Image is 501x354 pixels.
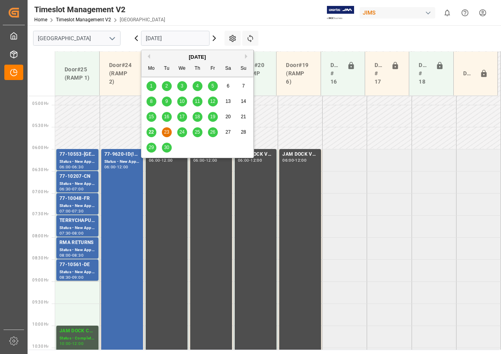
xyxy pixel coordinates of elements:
span: 08:00 Hr [32,234,48,238]
span: 08:30 Hr [32,256,48,260]
div: JAM DOCK VOLUME CONTROL [282,151,318,158]
div: 06:30 [59,187,71,191]
button: Next Month [245,54,250,59]
div: Choose Monday, September 29th, 2025 [147,143,156,153]
div: Choose Monday, September 22nd, 2025 [147,127,156,137]
div: Door#19 (RAMP 6) [283,58,314,89]
a: Timeslot Management V2 [56,17,111,22]
div: 12:00 [295,158,306,162]
div: - [71,187,72,191]
span: 27 [225,129,230,135]
div: 77-10561-DE [59,261,95,269]
span: 05:30 Hr [32,123,48,128]
div: Choose Friday, September 19th, 2025 [208,112,218,122]
div: 08:00 [72,231,83,235]
span: 07:30 Hr [32,212,48,216]
div: Choose Friday, September 5th, 2025 [208,81,218,91]
div: Choose Thursday, September 4th, 2025 [193,81,202,91]
div: Doors # 18 [416,58,432,89]
div: Th [193,64,202,74]
div: Choose Wednesday, September 10th, 2025 [177,97,187,106]
span: 07:00 Hr [32,190,48,194]
div: Choose Thursday, September 18th, 2025 [193,112,202,122]
span: 23 [164,129,169,135]
div: 06:30 [72,165,83,169]
span: 9 [165,99,168,104]
div: 77-10553-[GEOGRAPHIC_DATA] [59,151,95,158]
span: 30 [164,145,169,150]
input: DD-MM-YYYY [141,31,210,46]
span: 09:30 Hr [32,300,48,304]
span: 20 [225,114,230,119]
div: Choose Monday, September 1st, 2025 [147,81,156,91]
span: 17 [179,114,184,119]
div: - [294,158,295,162]
div: 77-10207-CN [59,173,95,181]
span: 18 [195,114,200,119]
span: 10:30 Hr [32,344,48,348]
span: 19 [210,114,215,119]
div: 06:00 [104,165,116,169]
div: Status - New Appointment [59,203,95,209]
img: Exertis%20JAM%20-%20Email%20Logo.jpg_1722504956.jpg [327,6,354,20]
span: 10 [179,99,184,104]
div: 06:00 [59,165,71,169]
div: 77-9620-ID(IN01/32LINES) [104,151,140,158]
div: 07:00 [72,187,83,191]
div: Choose Sunday, September 28th, 2025 [239,127,249,137]
span: 28 [241,129,246,135]
div: Doors # 16 [327,58,344,89]
div: 12:00 [72,342,83,345]
div: Door#20 (RAMP 5) [239,58,270,89]
button: Help Center [456,4,474,22]
div: Choose Saturday, September 20th, 2025 [223,112,233,122]
span: 15 [148,114,154,119]
div: 12:00 [117,165,128,169]
span: 26 [210,129,215,135]
span: 06:00 Hr [32,145,48,150]
div: Choose Sunday, September 21st, 2025 [239,112,249,122]
span: 09:00 Hr [32,278,48,282]
div: Status - New Appointment [104,158,140,165]
div: Door#24 (RAMP 2) [106,58,137,89]
a: Home [34,17,47,22]
div: - [71,165,72,169]
span: 4 [196,83,199,89]
div: 08:30 [72,253,83,257]
div: Choose Saturday, September 13th, 2025 [223,97,233,106]
div: Choose Friday, September 12th, 2025 [208,97,218,106]
div: 12:00 [250,158,262,162]
div: Choose Sunday, September 14th, 2025 [239,97,249,106]
div: 09:00 [72,276,83,279]
div: JAM DOCK VOLUME CONTROL [238,151,273,158]
div: Door#23 [460,66,477,81]
div: JIMS [360,7,435,19]
span: 10:00 Hr [32,322,48,326]
div: Choose Thursday, September 11th, 2025 [193,97,202,106]
div: Choose Tuesday, September 2nd, 2025 [162,81,172,91]
div: - [71,342,72,345]
div: Status - New Appointment [59,225,95,231]
div: Choose Sunday, September 7th, 2025 [239,81,249,91]
div: Choose Wednesday, September 24th, 2025 [177,127,187,137]
div: 10:00 [59,342,71,345]
div: Choose Monday, September 8th, 2025 [147,97,156,106]
span: 6 [227,83,230,89]
div: Choose Tuesday, September 16th, 2025 [162,112,172,122]
div: Choose Tuesday, September 23rd, 2025 [162,127,172,137]
span: 3 [181,83,184,89]
div: [DATE] [141,53,253,61]
div: Choose Monday, September 15th, 2025 [147,112,156,122]
div: Su [239,64,249,74]
span: 21 [241,114,246,119]
div: month 2025-09 [144,78,251,155]
div: Status - New Appointment [59,269,95,276]
div: Door#25 (RAMP 1) [61,62,93,85]
div: Timeslot Management V2 [34,4,165,15]
div: Status - New Appointment [59,181,95,187]
div: - [71,209,72,213]
span: 1 [150,83,153,89]
div: Choose Wednesday, September 3rd, 2025 [177,81,187,91]
span: 24 [179,129,184,135]
span: 12 [210,99,215,104]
